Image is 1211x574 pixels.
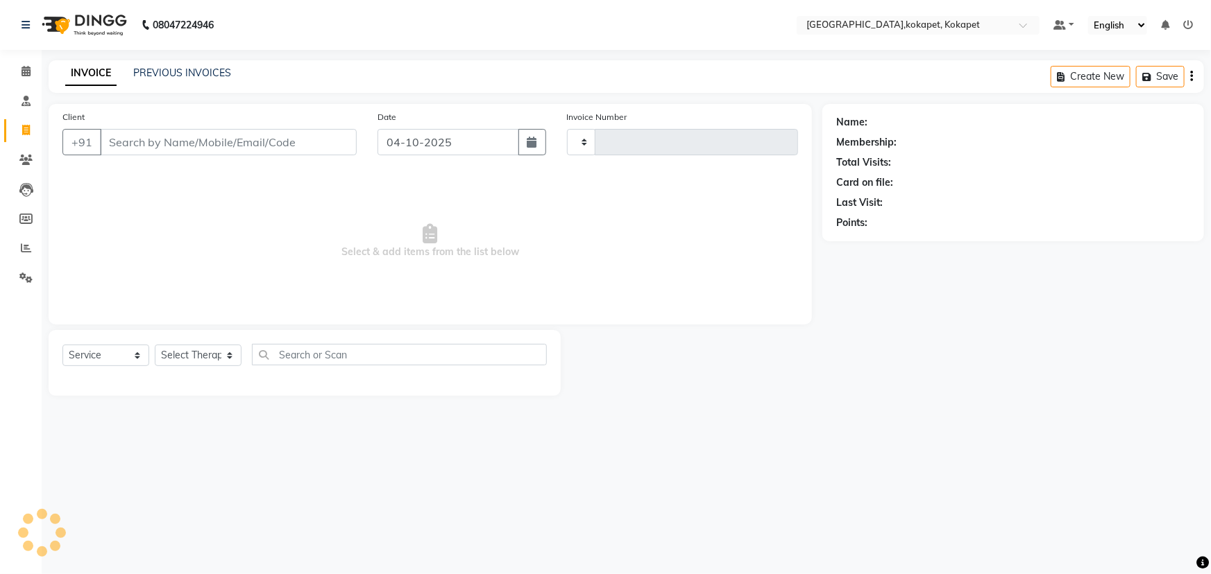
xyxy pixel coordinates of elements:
[836,115,867,130] div: Name:
[35,6,130,44] img: logo
[836,135,897,150] div: Membership:
[836,195,883,210] div: Last Visit:
[65,61,117,86] a: INVOICE
[252,344,547,365] input: Search or Scan
[1051,66,1130,87] button: Create New
[1136,66,1185,87] button: Save
[62,111,85,123] label: Client
[836,175,893,190] div: Card on file:
[100,129,357,155] input: Search by Name/Mobile/Email/Code
[836,216,867,230] div: Points:
[153,6,214,44] b: 08047224946
[567,111,627,123] label: Invoice Number
[62,172,798,311] span: Select & add items from the list below
[836,155,891,170] div: Total Visits:
[133,67,231,79] a: PREVIOUS INVOICES
[62,129,101,155] button: +91
[378,111,396,123] label: Date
